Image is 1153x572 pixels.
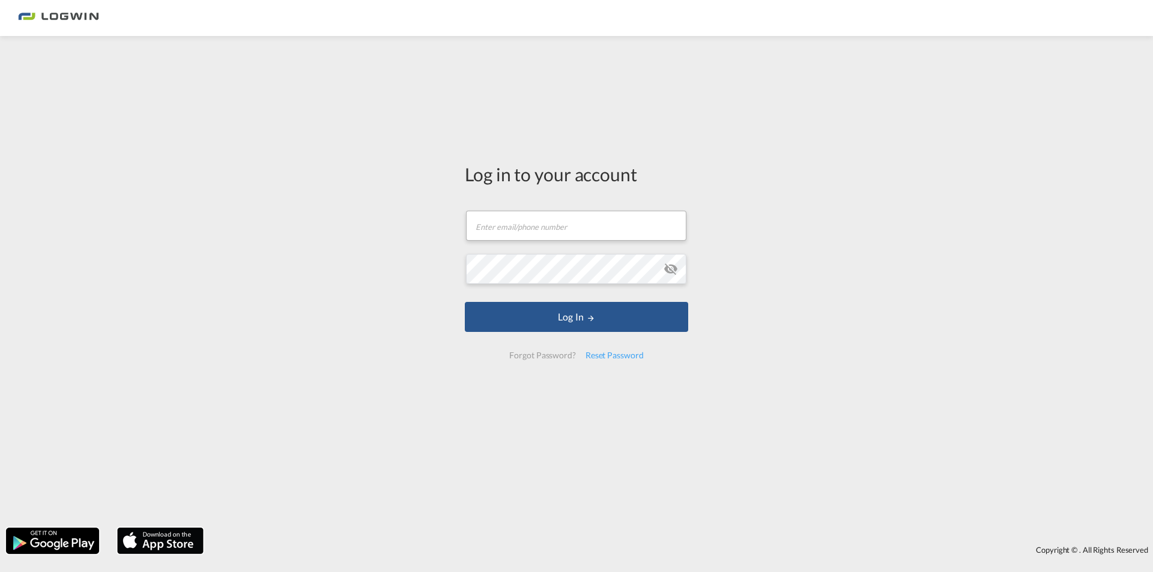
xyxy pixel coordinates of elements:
[465,161,688,187] div: Log in to your account
[664,262,678,276] md-icon: icon-eye-off
[18,5,99,32] img: bc73a0e0d8c111efacd525e4c8ad7d32.png
[465,302,688,332] button: LOGIN
[581,345,649,366] div: Reset Password
[466,211,686,241] input: Enter email/phone number
[210,540,1153,560] div: Copyright © . All Rights Reserved
[116,526,205,555] img: apple.png
[5,526,100,555] img: google.png
[504,345,580,366] div: Forgot Password?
